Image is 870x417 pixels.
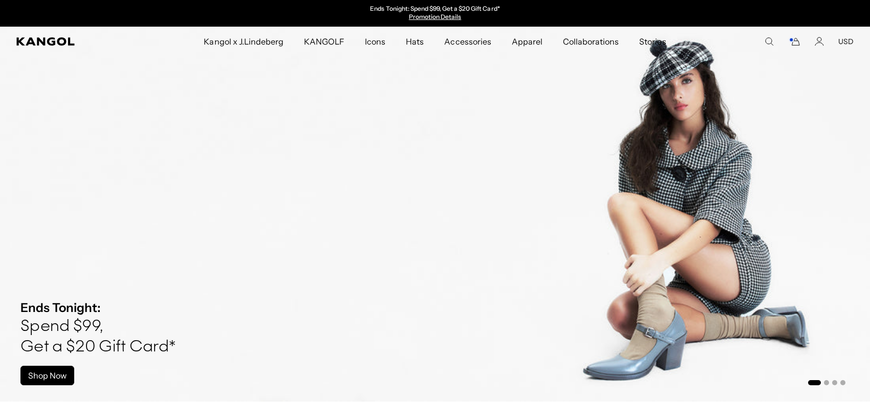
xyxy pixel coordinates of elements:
div: Announcement [330,5,540,22]
ul: Select a slide to show [807,378,845,386]
button: Go to slide 2 [824,380,829,385]
a: Kangol [16,37,135,46]
a: Account [815,37,824,46]
div: 1 of 2 [330,5,540,22]
a: Apparel [502,27,553,56]
h4: Get a $20 Gift Card* [20,337,176,358]
span: Stories [639,27,666,56]
span: Kangol x J.Lindeberg [204,27,284,56]
summary: Search here [765,37,774,46]
h4: Spend $99, [20,317,176,337]
a: KANGOLF [294,27,355,56]
span: Hats [406,27,424,56]
span: Icons [365,27,385,56]
button: Cart [788,37,800,46]
a: Promotion Details [409,13,461,20]
a: Stories [629,27,676,56]
button: USD [838,37,854,46]
a: Icons [355,27,396,56]
a: Kangol x J.Lindeberg [193,27,294,56]
a: Shop Now [20,366,74,385]
span: Apparel [512,27,542,56]
button: Go to slide 4 [840,380,845,385]
a: Accessories [434,27,501,56]
a: Collaborations [553,27,629,56]
button: Go to slide 3 [832,380,837,385]
span: KANGOLF [304,27,344,56]
p: Ends Tonight: Spend $99, Get a $20 Gift Card* [370,5,499,13]
button: Go to slide 1 [808,380,821,385]
a: Hats [396,27,434,56]
span: Collaborations [563,27,619,56]
span: Accessories [444,27,491,56]
strong: Ends Tonight: [20,300,101,315]
slideshow-component: Announcement bar [330,5,540,22]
